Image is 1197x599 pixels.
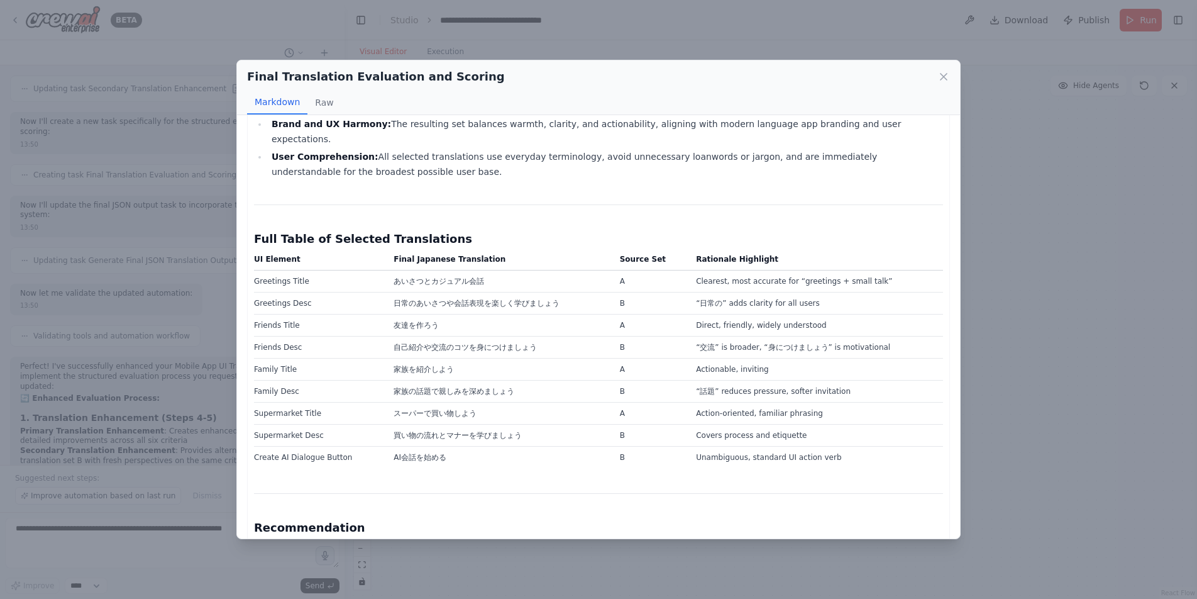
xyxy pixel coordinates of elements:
[386,292,612,314] td: 日常のあいさつや会話表現を楽しく学びましょう
[386,380,612,402] td: 家族の話題で親しみを深めましょう
[688,253,943,271] th: Rationale Highlight
[254,446,386,468] td: Create AI Dialogue Button
[688,270,943,292] td: Clearest, most accurate for “greetings + small talk”
[254,230,943,248] h3: Full Table of Selected Translations
[254,292,386,314] td: Greetings Desc
[688,314,943,336] td: Direct, friendly, widely understood
[254,336,386,358] td: Friends Desc
[688,424,943,446] td: Covers process and etiquette
[386,446,612,468] td: AI会話を始める
[247,68,505,86] h2: Final Translation Evaluation and Scoring
[386,314,612,336] td: 友達を作ろう
[254,380,386,402] td: Family Desc
[688,336,943,358] td: “交流” is broader, “身につけましょう” is motivational
[247,91,307,115] button: Markdown
[612,402,688,424] td: A
[612,314,688,336] td: A
[612,336,688,358] td: B
[688,380,943,402] td: “話題” reduces pressure, softer invitation
[386,424,612,446] td: 買い物の流れとマナーを学びましょう
[268,149,943,179] li: All selected translations use everyday terminology, avoid unnecessary loanwords or jargon, and ar...
[386,402,612,424] td: スーパーで買い物しよう
[254,314,386,336] td: Friends Title
[688,358,943,380] td: Actionable, inviting
[254,253,386,271] th: UI Element
[612,292,688,314] td: B
[612,446,688,468] td: B
[612,253,688,271] th: Source Set
[688,402,943,424] td: Action-oriented, familiar phrasing
[612,424,688,446] td: B
[254,402,386,424] td: Supermarket Title
[254,270,386,292] td: Greetings Title
[254,358,386,380] td: Family Title
[612,380,688,402] td: B
[254,424,386,446] td: Supermarket Desc
[272,119,391,129] strong: Brand and UX Harmony:
[386,270,612,292] td: あいさつとカジュアル会話
[272,152,378,162] strong: User Comprehension:
[612,270,688,292] td: A
[386,358,612,380] td: 家族を紹介しよう
[612,358,688,380] td: A
[254,519,943,537] h3: Recommendation
[307,91,341,115] button: Raw
[386,336,612,358] td: 自己紹介や交流のコツを身につけましょう
[268,116,943,147] li: The resulting set balances warmth, clarity, and actionability, aligning with modern language app ...
[688,292,943,314] td: “日常の” adds clarity for all users
[688,446,943,468] td: Unambiguous, standard UI action verb
[386,253,612,271] th: Final Japanese Translation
